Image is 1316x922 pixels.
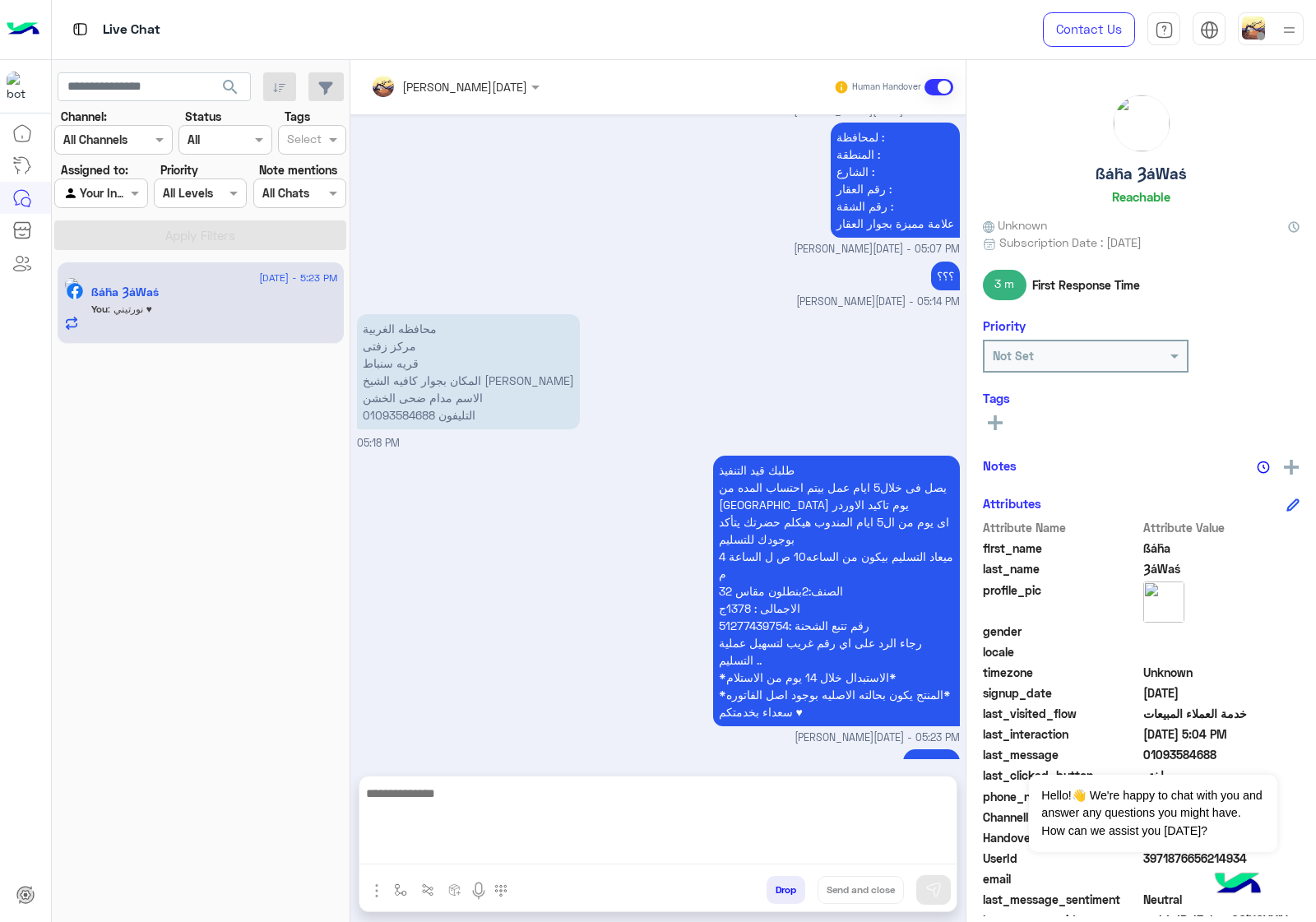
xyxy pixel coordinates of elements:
[1143,870,1300,887] span: null
[1242,16,1265,39] img: userImage
[185,108,221,125] label: Status
[983,519,1140,536] span: Attribute Name
[983,216,1047,234] span: Unknown
[394,883,407,897] img: select flow
[983,664,1140,681] span: timezone
[1143,560,1300,577] span: ȜáWaś
[794,242,960,257] span: [PERSON_NAME][DATE] - 05:07 PM
[448,883,461,897] img: create order
[795,730,960,746] span: [PERSON_NAME][DATE] - 05:23 PM
[983,318,1026,333] h6: Priority
[367,881,387,901] img: send attachment
[767,876,805,904] button: Drop
[220,77,240,97] span: search
[1143,850,1300,867] span: 3971876656214934
[61,108,107,125] label: Channel:
[983,496,1041,511] h6: Attributes
[1143,623,1300,640] span: null
[91,303,108,315] span: You
[54,220,346,250] button: Apply Filters
[285,130,322,151] div: Select
[7,12,39,47] img: Logo
[259,271,337,285] span: [DATE] - 5:23 PM
[983,746,1140,763] span: last_message
[925,882,942,898] img: send message
[818,876,904,904] button: Send and close
[1096,164,1187,183] h5: ßáĥa ȜáWaś
[421,883,434,897] img: Trigger scenario
[357,437,400,449] span: 05:18 PM
[1143,725,1300,743] span: 2025-09-17T14:04:47.856Z
[61,161,128,178] label: Assigned to:
[1112,189,1170,204] h6: Reachable
[983,808,1140,826] span: ChannelId
[1114,95,1170,151] img: picture
[357,314,580,429] p: 17/9/2025, 5:18 PM
[160,161,198,178] label: Priority
[983,560,1140,577] span: last_name
[1143,705,1300,722] span: خدمة العملاء المبيعات
[1029,775,1277,852] span: Hello!👋 We're happy to chat with you and answer any questions you might have. How can we assist y...
[983,850,1140,867] span: UserId
[983,458,1017,473] h6: Notes
[983,540,1140,557] span: first_name
[713,456,960,726] p: 17/9/2025, 5:23 PM
[108,303,152,315] span: نورتيني ♥
[831,123,960,238] p: 17/9/2025, 5:07 PM
[1032,276,1140,294] span: First Response Time
[7,72,36,101] img: 713415422032625
[983,788,1140,805] span: phone_number
[983,643,1140,660] span: locale
[983,684,1140,702] span: signup_date
[983,705,1140,722] span: last_visited_flow
[1200,21,1219,39] img: tab
[1147,12,1180,47] a: tab
[1143,643,1300,660] span: null
[211,72,251,108] button: search
[983,870,1140,887] span: email
[903,749,959,778] p: 17/9/2025, 5:23 PM
[259,161,337,178] label: Note mentions
[494,884,507,897] img: make a call
[1209,856,1267,914] img: hulul-logo.png
[931,262,960,290] p: 17/9/2025, 5:14 PM
[852,81,921,94] small: Human Handover
[285,108,310,125] label: Tags
[983,581,1140,619] span: profile_pic
[1284,460,1299,475] img: add
[983,270,1026,299] span: 3 m
[983,725,1140,743] span: last_interaction
[1143,684,1300,702] span: 2024-09-13T04:48:26.526Z
[1143,891,1300,908] span: 0
[1155,21,1174,39] img: tab
[67,283,83,299] img: Facebook
[91,285,159,299] h5: ßáĥa ȜáWaś
[1257,461,1270,474] img: notes
[1043,12,1135,47] a: Contact Us
[1143,519,1300,536] span: Attribute Value
[442,876,469,903] button: create order
[70,19,90,39] img: tab
[1143,664,1300,681] span: Unknown
[983,391,1300,405] h6: Tags
[1143,581,1184,623] img: picture
[103,19,160,41] p: Live Chat
[983,623,1140,640] span: gender
[1143,540,1300,557] span: ßáĥa
[387,876,415,903] button: select flow
[415,876,442,903] button: Trigger scenario
[983,767,1140,784] span: last_clicked_button
[999,234,1142,251] span: Subscription Date : [DATE]
[983,829,1140,846] span: HandoverOn
[796,294,960,310] span: [PERSON_NAME][DATE] - 05:14 PM
[1279,20,1300,40] img: profile
[469,881,489,901] img: send voice note
[983,891,1140,908] span: last_message_sentiment
[64,277,79,292] img: picture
